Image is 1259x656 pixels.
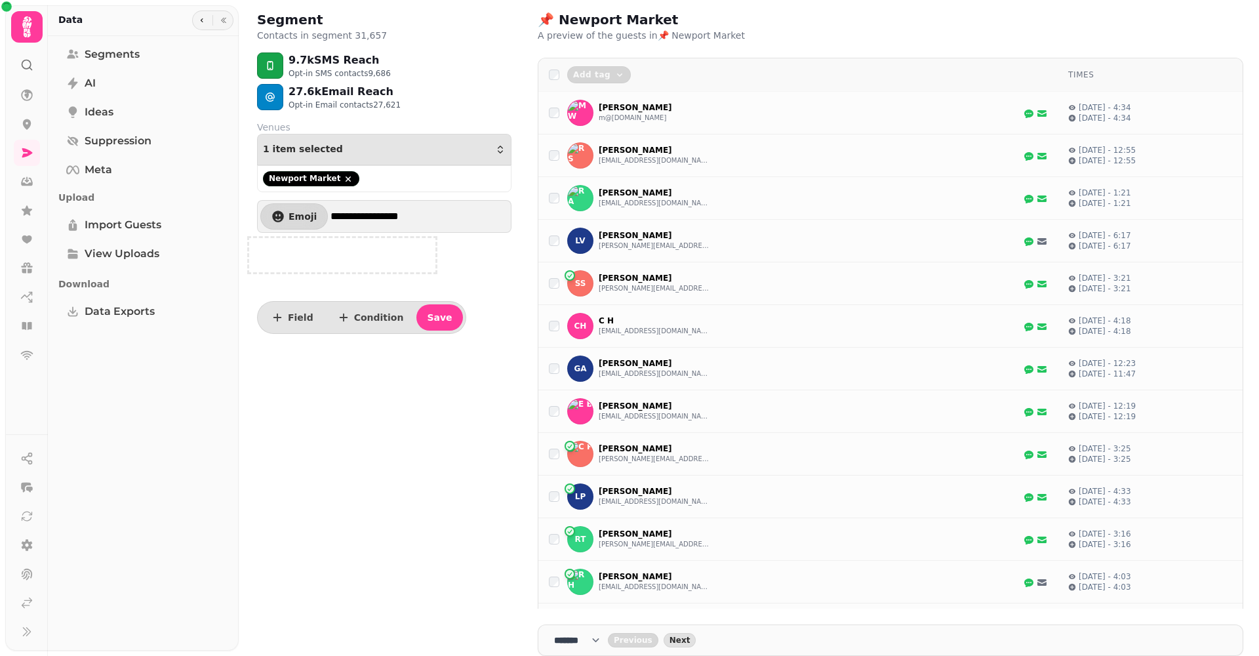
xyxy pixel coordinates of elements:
p: Opt-in Email contacts 27,621 [289,100,401,110]
a: View Uploads [58,241,228,267]
div: Times [1068,70,1232,80]
span: CH [574,321,587,331]
a: Meta [58,157,228,183]
button: [PERSON_NAME][EMAIL_ADDRESS][PERSON_NAME][DOMAIN_NAME] [599,539,710,550]
p: [DATE] - 4:18 [1079,316,1131,326]
button: [PERSON_NAME][EMAIL_ADDRESS][DOMAIN_NAME] [599,241,710,251]
button: 1 item selected [257,134,511,165]
span: Segments [85,47,140,62]
button: next [664,633,696,647]
h2: Data [58,13,83,26]
h2: 📌 Newport Market [538,10,789,29]
img: R A [568,186,593,211]
span: Meta [85,162,112,178]
p: [PERSON_NAME] [599,230,710,241]
button: [EMAIL_ADDRESS][DOMAIN_NAME] [599,326,710,337]
button: m@[DOMAIN_NAME] [599,113,666,123]
button: Condition [327,304,414,331]
p: [PERSON_NAME] [599,401,710,411]
p: [DATE] - 11:47 [1079,369,1136,379]
button: Save [416,304,462,331]
p: Opt-in SMS contacts 9,686 [289,68,391,79]
button: Field [260,304,324,331]
button: back [608,633,658,647]
nav: Pagination [538,625,1243,656]
span: LP [575,492,586,501]
p: [PERSON_NAME] [599,486,710,497]
p: [DATE] - 3:16 [1079,529,1131,539]
span: LV [575,236,585,245]
p: [PERSON_NAME] [599,145,710,155]
p: [DATE] - 6:17 [1079,241,1131,251]
img: M W [568,100,593,125]
p: [PERSON_NAME] [599,529,710,539]
button: [EMAIL_ADDRESS][DOMAIN_NAME] [599,497,710,507]
p: [DATE] - 4:03 [1079,571,1131,582]
span: AI [85,75,96,91]
span: GA [574,364,586,373]
a: Data Exports [58,298,228,325]
p: [PERSON_NAME] [599,273,710,283]
img: R S [568,143,593,168]
span: Condition [354,313,404,322]
p: [DATE] - 4:33 [1079,497,1131,507]
p: A preview of the guests in 📌 Newport Market [538,29,873,42]
p: [DATE] - 1:21 [1079,198,1131,209]
a: AI [58,70,228,96]
p: [DATE] - 4:34 [1079,113,1131,123]
p: [DATE] - 12:19 [1079,411,1136,422]
p: [DATE] - 12:55 [1079,145,1136,155]
a: Suppression [58,128,228,154]
button: [PERSON_NAME][EMAIL_ADDRESS][DOMAIN_NAME] [599,283,710,294]
p: C H [599,316,710,326]
button: [EMAIL_ADDRESS][DOMAIN_NAME] [599,369,710,379]
p: [DATE] - 12:23 [1079,358,1136,369]
p: [DATE] - 3:21 [1079,283,1131,294]
p: [DATE] - 4:34 [1079,102,1131,113]
p: [PERSON_NAME] [599,358,710,369]
p: [DATE] - 3:21 [1079,273,1131,283]
p: [DATE] - 3:25 [1079,443,1131,454]
span: SS [575,279,586,288]
p: [DATE] - 3:25 [1079,454,1131,464]
span: Import Guests [85,217,161,233]
span: View Uploads [85,246,159,262]
p: [DATE] - 3:16 [1079,539,1131,550]
p: Download [58,272,228,296]
span: Next [669,636,690,644]
p: [DATE] - 6:17 [1079,230,1131,241]
span: Save [427,313,452,322]
img: R H [568,569,593,594]
p: [PERSON_NAME] [599,188,710,198]
span: Ideas [85,104,113,120]
p: Contacts in segment 31,657 [257,29,387,42]
button: [EMAIL_ADDRESS][DOMAIN_NAME] [599,582,710,592]
img: C P [568,441,593,466]
p: [DATE] - 12:55 [1079,155,1136,166]
button: [EMAIL_ADDRESS][DOMAIN_NAME] [599,198,710,209]
span: Previous [614,636,652,644]
p: [PERSON_NAME] [599,443,710,454]
p: [DATE] - 4:33 [1079,486,1131,497]
p: [PERSON_NAME] [599,571,710,582]
a: Ideas [58,99,228,125]
img: E B [568,399,593,424]
p: 9.7k SMS Reach [289,52,391,68]
span: Data Exports [85,304,155,319]
a: Segments [58,41,228,68]
p: [PERSON_NAME] [599,102,672,113]
a: Import Guests [58,212,228,238]
button: [EMAIL_ADDRESS][DOMAIN_NAME] [599,155,710,166]
p: [DATE] - 1:21 [1079,188,1131,198]
button: [EMAIL_ADDRESS][DOMAIN_NAME] [599,411,710,422]
span: Field [288,313,313,322]
div: Newport Market [263,171,359,186]
span: 1 item selected [263,144,343,155]
span: Emoji [289,212,317,221]
p: 27.6k Email Reach [289,84,401,100]
p: [DATE] - 4:03 [1079,582,1131,592]
p: [DATE] - 12:19 [1079,401,1136,411]
p: Upload [58,186,228,209]
span: Suppression [85,133,151,149]
p: [DATE] - 4:18 [1079,326,1131,337]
